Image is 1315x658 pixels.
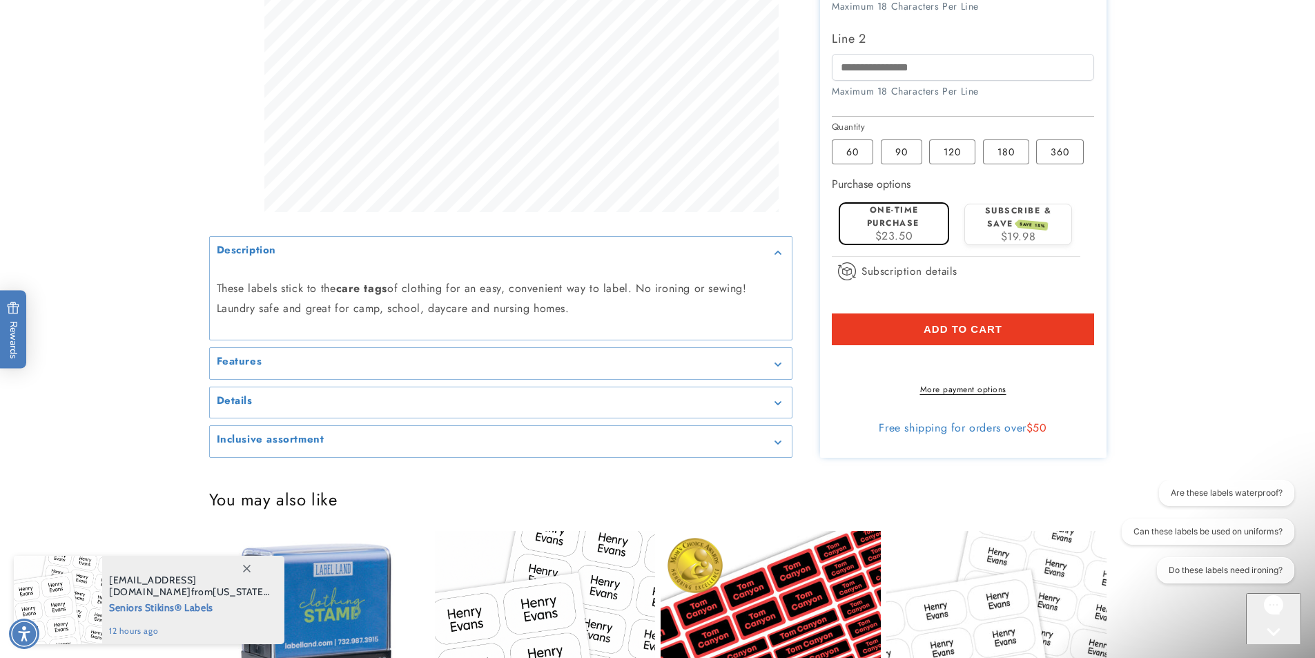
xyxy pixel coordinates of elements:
[1017,220,1048,231] span: SAVE 15%
[9,619,39,649] div: Accessibility Menu
[861,263,957,280] span: Subscription details
[881,139,922,164] label: 90
[336,280,387,296] strong: care tags
[832,120,866,134] legend: Quantity
[832,176,910,192] label: Purchase options
[109,597,210,610] span: [GEOGRAPHIC_DATA]
[1246,593,1301,644] iframe: Gorgias live chat messenger
[7,301,20,358] span: Rewards
[217,434,324,447] h2: Inclusive assortment
[1026,420,1033,436] span: $
[832,313,1094,345] button: Add to cart
[213,586,269,598] span: [US_STATE]
[832,28,1094,50] label: Line 2
[1036,139,1084,164] label: 360
[109,625,270,637] span: 12 hours ago
[875,228,913,244] span: $23.50
[210,237,792,268] summary: Description
[1102,480,1301,596] iframe: Gorgias live chat conversation starters
[210,349,792,380] summary: Features
[109,598,270,615] span: Seniors Stikins® Labels
[217,356,262,369] h2: Features
[1033,420,1046,436] span: 50
[1001,229,1036,244] span: $19.98
[924,323,1002,336] span: Add to cart
[209,489,1107,510] h2: You may also like
[929,139,975,164] label: 120
[210,427,792,458] summary: Inclusive assortment
[217,279,785,319] p: These labels stick to the of clothing for an easy, convenient way to label. No ironing or sewing!...
[217,394,253,408] h2: Details
[867,204,919,229] label: One-time purchase
[832,383,1094,396] a: More payment options
[832,84,1094,99] div: Maximum 18 Characters Per Line
[11,548,175,589] iframe: Sign Up via Text for Offers
[217,244,277,258] h2: Description
[985,204,1052,230] label: Subscribe & save
[109,574,270,598] span: from , purchased
[832,421,1094,435] div: Free shipping for orders over
[832,139,873,164] label: 60
[210,387,792,418] summary: Details
[983,139,1029,164] label: 180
